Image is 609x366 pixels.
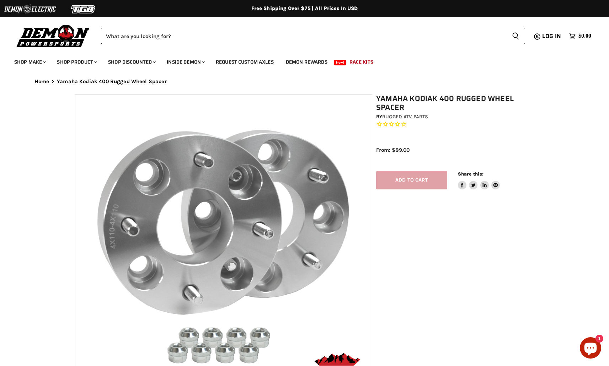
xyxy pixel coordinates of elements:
span: Share this: [458,171,484,177]
span: Log in [542,32,561,41]
img: Demon Electric Logo 2 [4,2,57,16]
span: New! [334,60,346,65]
a: Log in [539,33,565,39]
aside: Share this: [458,171,500,190]
img: Demon Powersports [14,23,92,48]
a: Rugged ATV Parts [382,114,428,120]
span: From: $89.00 [376,147,410,153]
a: Home [34,79,49,85]
a: $0.00 [565,31,595,41]
span: Rated 0.0 out of 5 stars 0 reviews [376,121,538,128]
inbox-online-store-chat: Shopify online store chat [578,337,603,360]
ul: Main menu [9,52,589,69]
span: Yamaha Kodiak 400 Rugged Wheel Spacer [57,79,167,85]
a: Shop Product [52,55,101,69]
img: TGB Logo 2 [57,2,110,16]
a: Race Kits [344,55,379,69]
a: Shop Discounted [103,55,160,69]
div: Free Shipping Over $75 | All Prices In USD [20,5,589,12]
button: Search [506,28,525,44]
form: Product [101,28,525,44]
div: by [376,113,538,121]
a: Shop Make [9,55,50,69]
h1: Yamaha Kodiak 400 Rugged Wheel Spacer [376,94,538,112]
input: Search [101,28,506,44]
a: Inside Demon [161,55,209,69]
span: $0.00 [578,33,591,39]
nav: Breadcrumbs [20,79,589,85]
a: Demon Rewards [281,55,333,69]
a: Request Custom Axles [210,55,279,69]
